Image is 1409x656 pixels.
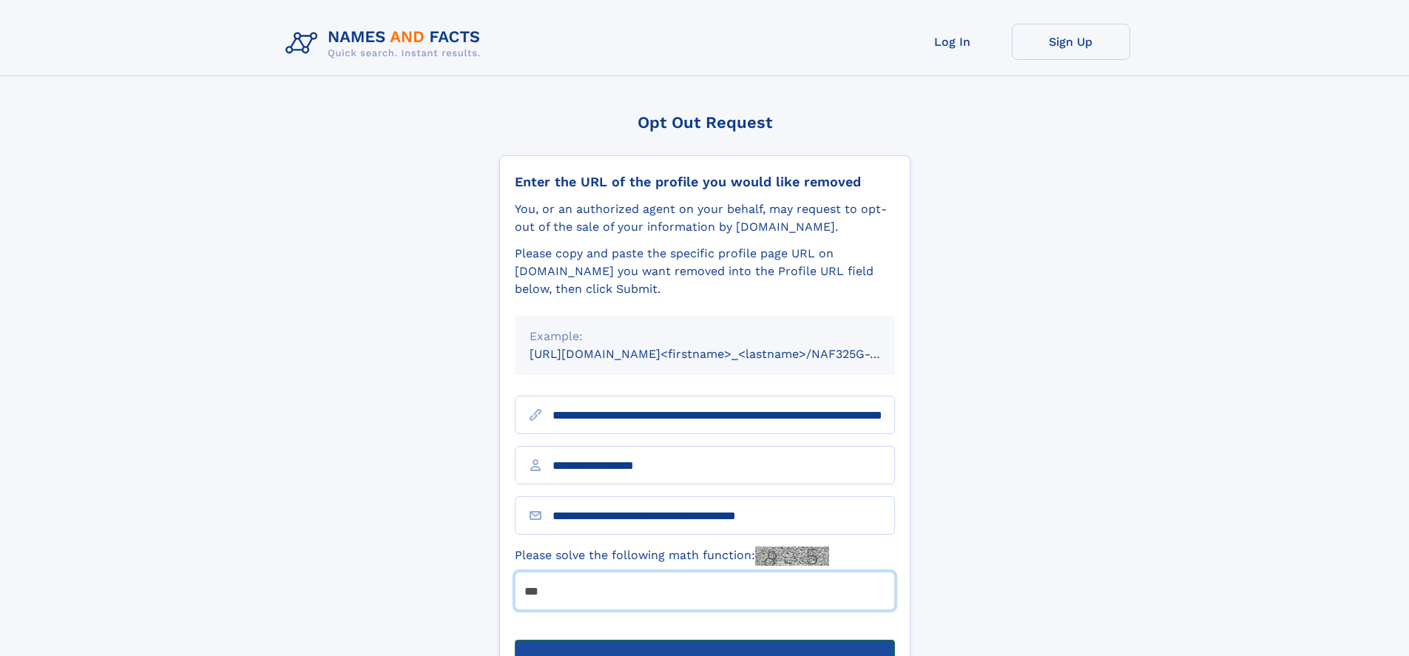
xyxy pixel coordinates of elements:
[1012,24,1130,60] a: Sign Up
[893,24,1012,60] a: Log In
[499,113,910,132] div: Opt Out Request
[515,547,829,566] label: Please solve the following math function:
[530,328,880,345] div: Example:
[280,24,493,64] img: Logo Names and Facts
[530,347,923,361] small: [URL][DOMAIN_NAME]<firstname>_<lastname>/NAF325G-xxxxxxxx
[515,174,895,190] div: Enter the URL of the profile you would like removed
[515,245,895,298] div: Please copy and paste the specific profile page URL on [DOMAIN_NAME] you want removed into the Pr...
[515,200,895,236] div: You, or an authorized agent on your behalf, may request to opt-out of the sale of your informatio...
